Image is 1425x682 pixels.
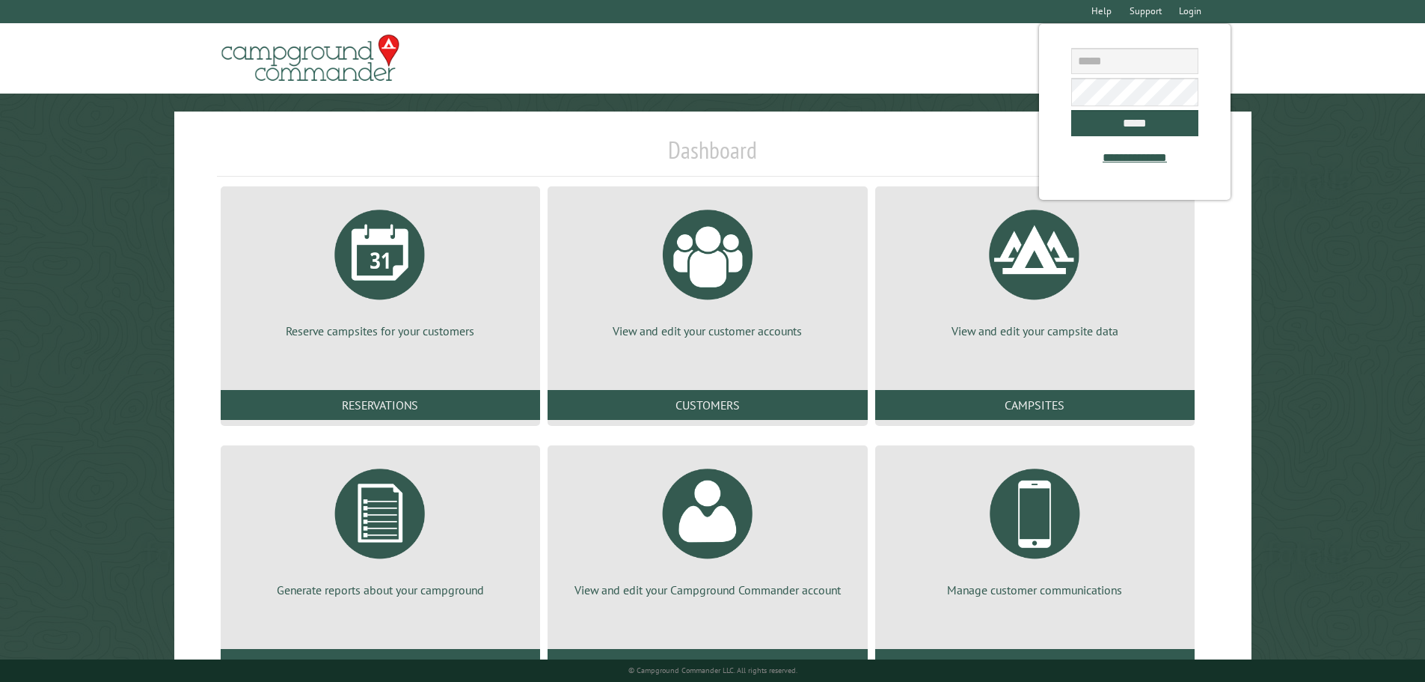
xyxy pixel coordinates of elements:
[548,390,867,420] a: Customers
[875,390,1195,420] a: Campsites
[221,649,540,679] a: Reports
[217,29,404,88] img: Campground Commander
[239,457,522,598] a: Generate reports about your campground
[893,582,1177,598] p: Manage customer communications
[239,582,522,598] p: Generate reports about your campground
[548,649,867,679] a: Account
[217,136,1209,177] h1: Dashboard
[628,666,797,675] small: © Campground Commander LLC. All rights reserved.
[875,649,1195,679] a: Communications
[221,390,540,420] a: Reservations
[893,198,1177,339] a: View and edit your campsite data
[566,323,849,339] p: View and edit your customer accounts
[566,198,849,339] a: View and edit your customer accounts
[239,198,522,339] a: Reserve campsites for your customers
[893,323,1177,339] p: View and edit your campsite data
[893,457,1177,598] a: Manage customer communications
[239,323,522,339] p: Reserve campsites for your customers
[566,457,849,598] a: View and edit your Campground Commander account
[566,582,849,598] p: View and edit your Campground Commander account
